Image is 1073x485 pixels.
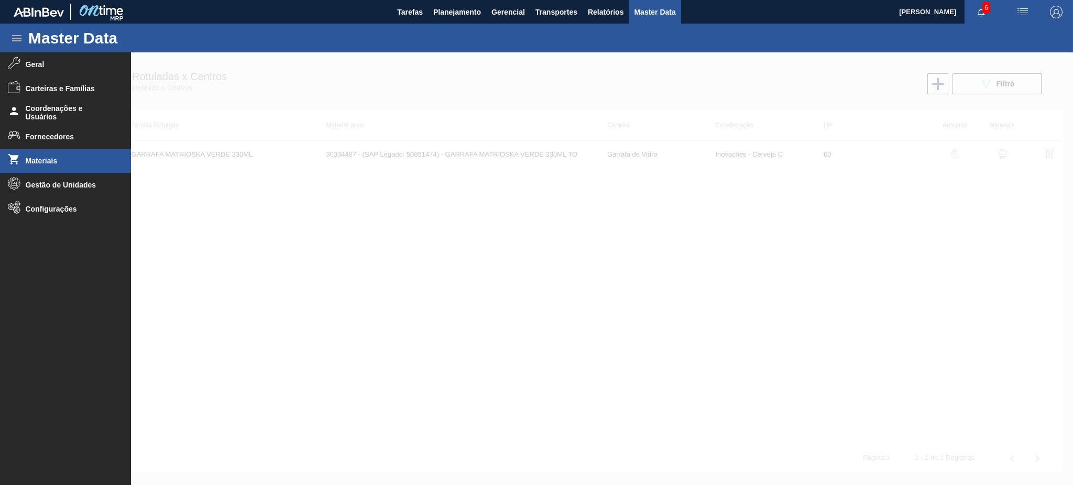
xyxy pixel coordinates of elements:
[965,5,998,19] button: Notificações
[26,60,112,69] span: Geral
[26,133,112,141] span: Fornecedores
[535,6,577,18] span: Transportes
[397,6,423,18] span: Tarefas
[26,84,112,93] span: Carteiras e Famílias
[26,205,112,213] span: Configurações
[491,6,525,18] span: Gerencial
[26,104,112,121] span: Coordenações e Usuários
[26,157,112,165] span: Materiais
[433,6,481,18] span: Planejamento
[1050,6,1063,18] img: Logout
[26,181,112,189] span: Gestão de Unidades
[14,7,64,17] img: TNhmsLtSVTkK8tSr43FrP2fwEKptu5GPRR3wAAAABJRU5ErkJggg==
[1016,6,1029,18] img: userActions
[982,2,990,14] span: 6
[588,6,623,18] span: Relatórios
[634,6,675,18] span: Master Data
[28,32,214,44] h1: Master Data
